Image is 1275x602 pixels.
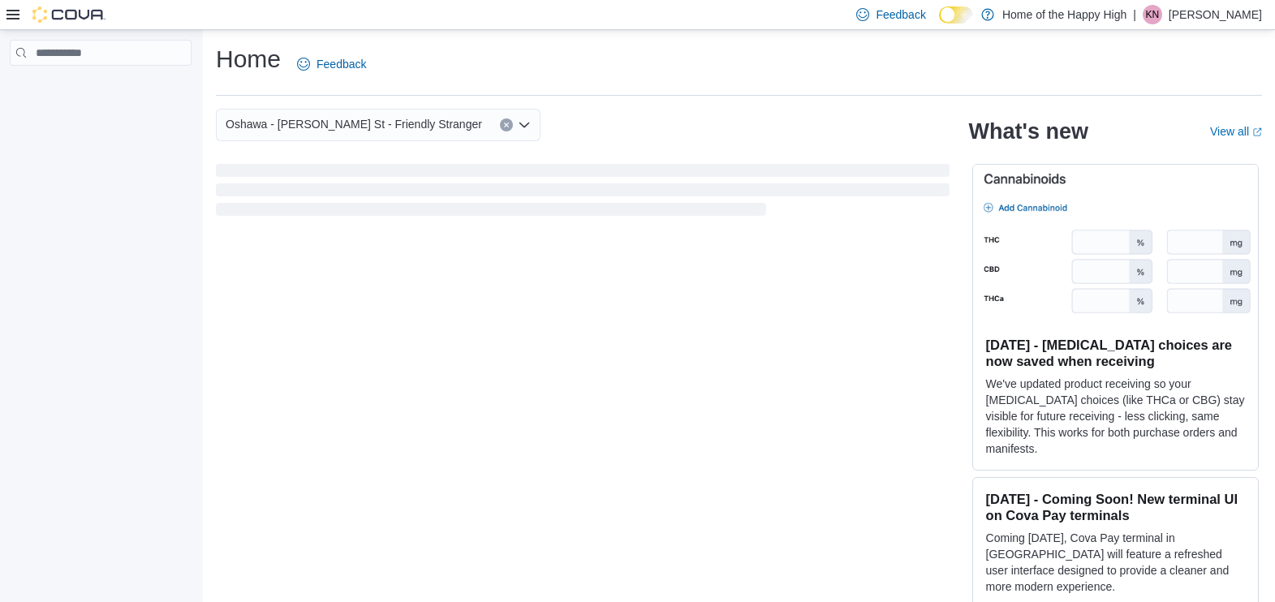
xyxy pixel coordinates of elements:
input: Dark Mode [939,6,973,24]
button: Clear input [500,118,513,131]
img: Cova [32,6,106,23]
nav: Complex example [10,69,192,108]
button: Open list of options [518,118,531,131]
div: Kristi Nadalin [1143,5,1162,24]
h1: Home [216,43,281,75]
p: Coming [DATE], Cova Pay terminal in [GEOGRAPHIC_DATA] will feature a refreshed user interface des... [986,530,1245,595]
p: | [1133,5,1136,24]
p: We've updated product receiving so your [MEDICAL_DATA] choices (like THCa or CBG) stay visible fo... [986,376,1245,457]
span: Feedback [317,56,366,72]
span: KN [1146,5,1160,24]
svg: External link [1252,127,1262,137]
h3: [DATE] - [MEDICAL_DATA] choices are now saved when receiving [986,337,1245,369]
p: [PERSON_NAME] [1169,5,1262,24]
h3: [DATE] - Coming Soon! New terminal UI on Cova Pay terminals [986,491,1245,523]
p: Home of the Happy High [1002,5,1126,24]
span: Loading [216,167,950,219]
span: Oshawa - [PERSON_NAME] St - Friendly Stranger [226,114,482,134]
a: Feedback [291,48,373,80]
h2: What's new [969,118,1088,144]
span: Feedback [876,6,925,23]
a: View allExternal link [1210,125,1262,138]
